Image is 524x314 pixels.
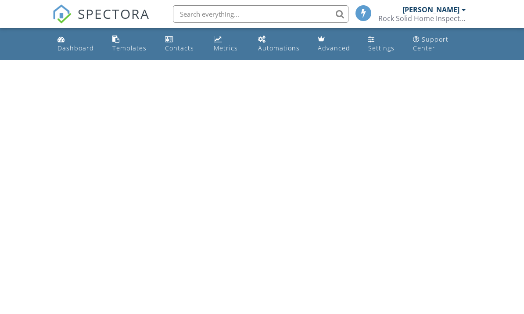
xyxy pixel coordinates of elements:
[314,32,358,57] a: Advanced
[409,32,470,57] a: Support Center
[378,14,466,23] div: Rock Solid Home Inspection
[368,44,395,52] div: Settings
[258,44,300,52] div: Automations
[173,5,348,23] input: Search everything...
[52,12,150,30] a: SPECTORA
[402,5,459,14] div: [PERSON_NAME]
[165,44,194,52] div: Contacts
[52,4,72,24] img: The Best Home Inspection Software - Spectora
[109,32,154,57] a: Templates
[210,32,248,57] a: Metrics
[78,4,150,23] span: SPECTORA
[255,32,307,57] a: Automations (Basic)
[318,44,350,52] div: Advanced
[214,44,238,52] div: Metrics
[57,44,94,52] div: Dashboard
[112,44,147,52] div: Templates
[365,32,402,57] a: Settings
[162,32,203,57] a: Contacts
[413,35,449,52] div: Support Center
[54,32,101,57] a: Dashboard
